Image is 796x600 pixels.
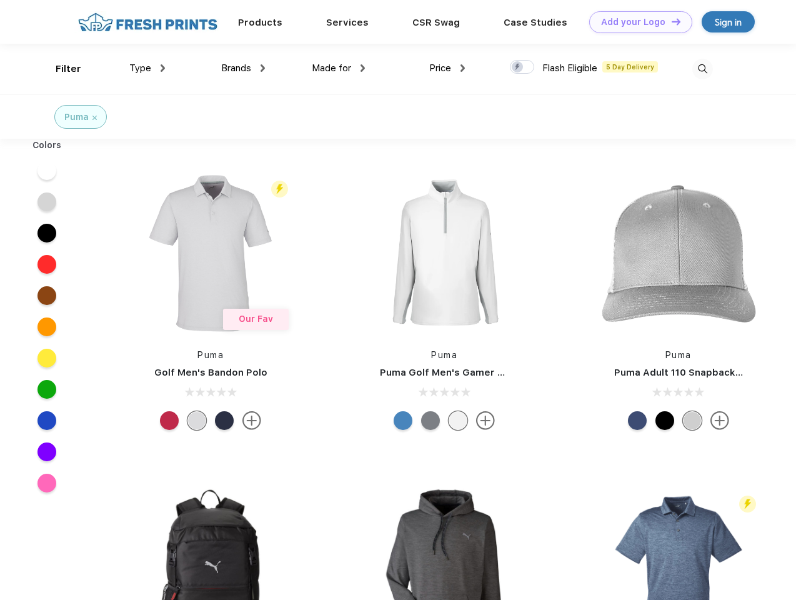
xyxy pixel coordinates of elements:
img: func=resize&h=266 [127,170,294,336]
a: Puma [197,350,224,360]
a: Sign in [702,11,755,32]
div: Navy Blazer [215,411,234,430]
div: Bright Cobalt [394,411,412,430]
img: more.svg [242,411,261,430]
a: Services [326,17,369,28]
a: Golf Men's Bandon Polo [154,367,267,378]
img: flash_active_toggle.svg [271,181,288,197]
div: Add your Logo [601,17,665,27]
a: Puma Golf Men's Gamer Golf Quarter-Zip [380,367,577,378]
div: Filter [56,62,81,76]
span: Brands [221,62,251,74]
div: Quarry Brt Whit [683,411,702,430]
span: Our Fav [239,314,273,324]
img: DT [672,18,680,25]
div: Colors [23,139,71,152]
img: fo%20logo%202.webp [74,11,221,33]
a: Products [238,17,282,28]
span: Flash Eligible [542,62,597,74]
span: Price [429,62,451,74]
img: dropdown.png [460,64,465,72]
img: more.svg [476,411,495,430]
img: flash_active_toggle.svg [739,496,756,512]
img: dropdown.png [261,64,265,72]
img: filter_cancel.svg [92,116,97,120]
div: Quiet Shade [421,411,440,430]
div: High Rise [187,411,206,430]
span: Type [129,62,151,74]
img: more.svg [710,411,729,430]
div: Sign in [715,15,742,29]
span: 5 Day Delivery [602,61,658,72]
a: Puma [431,350,457,360]
div: Bright White [449,411,467,430]
img: desktop_search.svg [692,59,713,79]
img: dropdown.png [361,64,365,72]
img: dropdown.png [161,64,165,72]
div: Puma [64,111,89,124]
div: Pma Blk Pma Blk [655,411,674,430]
div: Ski Patrol [160,411,179,430]
a: CSR Swag [412,17,460,28]
img: func=resize&h=266 [595,170,762,336]
a: Puma [665,350,692,360]
img: func=resize&h=266 [361,170,527,336]
div: Peacoat Qut Shd [628,411,647,430]
span: Made for [312,62,351,74]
